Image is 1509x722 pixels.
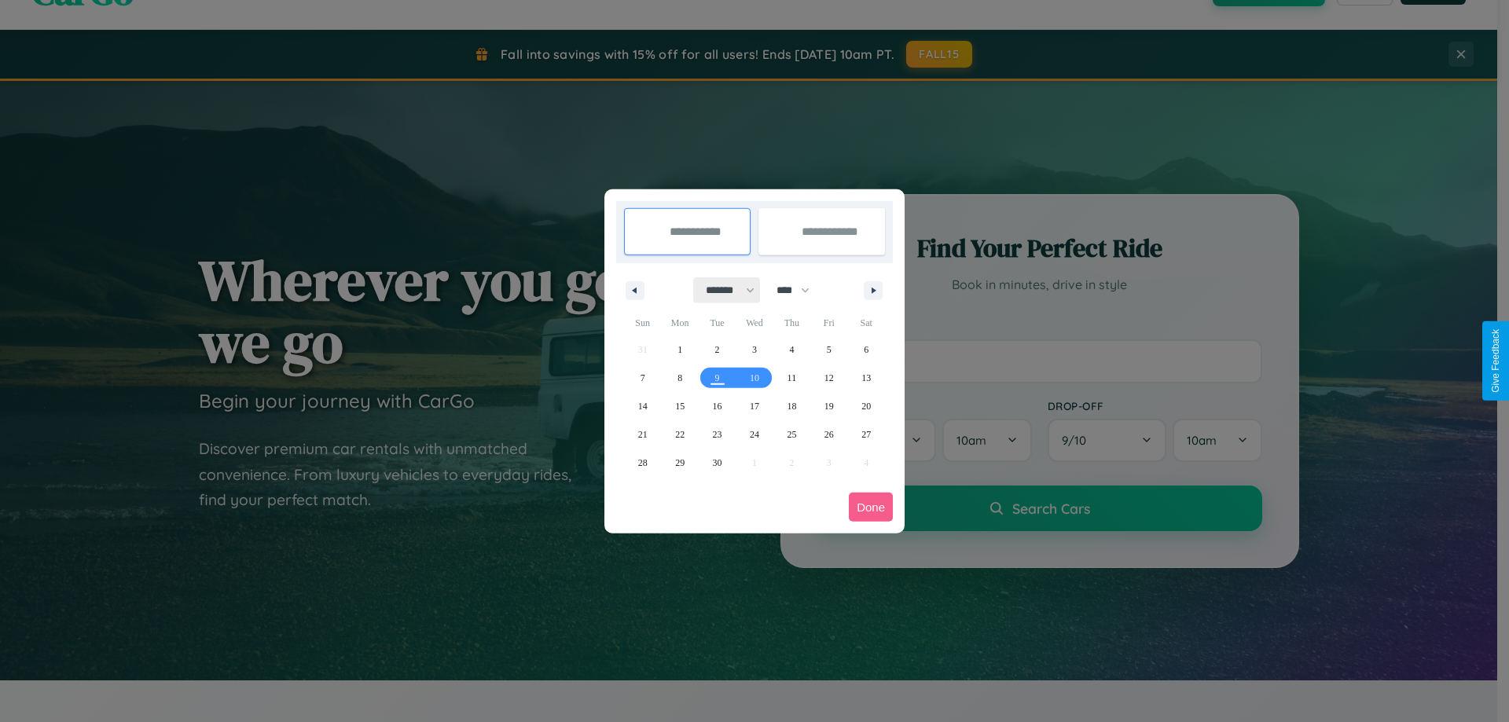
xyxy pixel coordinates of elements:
[661,449,698,477] button: 29
[715,364,720,392] span: 9
[1490,329,1501,393] div: Give Feedback
[827,335,832,364] span: 5
[788,364,797,392] span: 11
[773,310,810,335] span: Thu
[848,310,885,335] span: Sat
[810,392,847,420] button: 19
[773,420,810,449] button: 25
[713,449,722,477] span: 30
[736,310,773,335] span: Wed
[661,420,698,449] button: 22
[638,420,648,449] span: 21
[861,364,871,392] span: 13
[787,420,796,449] span: 25
[641,364,645,392] span: 7
[661,335,698,364] button: 1
[864,335,868,364] span: 6
[699,310,736,335] span: Tue
[861,420,871,449] span: 27
[699,420,736,449] button: 23
[773,364,810,392] button: 11
[699,392,736,420] button: 16
[624,310,661,335] span: Sun
[677,364,682,392] span: 8
[848,364,885,392] button: 13
[715,335,720,364] span: 2
[638,392,648,420] span: 14
[810,310,847,335] span: Fri
[810,364,847,392] button: 12
[789,335,794,364] span: 4
[773,392,810,420] button: 18
[736,392,773,420] button: 17
[810,420,847,449] button: 26
[810,335,847,364] button: 5
[661,364,698,392] button: 8
[750,420,759,449] span: 24
[824,392,834,420] span: 19
[849,493,893,522] button: Done
[736,420,773,449] button: 24
[699,364,736,392] button: 9
[699,335,736,364] button: 2
[675,449,685,477] span: 29
[661,310,698,335] span: Mon
[861,392,871,420] span: 20
[675,392,685,420] span: 15
[736,335,773,364] button: 3
[677,335,682,364] span: 1
[773,335,810,364] button: 4
[752,335,757,364] span: 3
[750,364,759,392] span: 10
[848,392,885,420] button: 20
[824,420,834,449] span: 26
[624,364,661,392] button: 7
[624,420,661,449] button: 21
[661,392,698,420] button: 15
[713,420,722,449] span: 23
[736,364,773,392] button: 10
[750,392,759,420] span: 17
[699,449,736,477] button: 30
[638,449,648,477] span: 28
[848,335,885,364] button: 6
[624,449,661,477] button: 28
[713,392,722,420] span: 16
[848,420,885,449] button: 27
[624,392,661,420] button: 14
[824,364,834,392] span: 12
[787,392,796,420] span: 18
[675,420,685,449] span: 22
